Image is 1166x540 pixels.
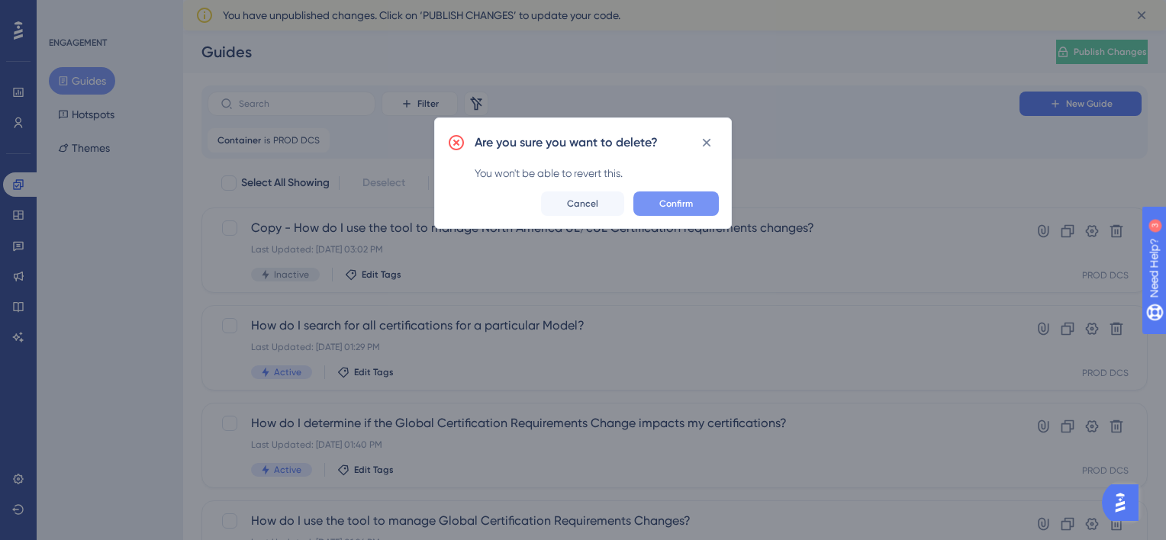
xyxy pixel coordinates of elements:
span: Cancel [567,198,598,210]
div: You won't be able to revert this. [475,164,719,182]
h2: Are you sure you want to delete? [475,133,658,152]
span: Confirm [659,198,693,210]
span: Need Help? [36,4,95,22]
iframe: UserGuiding AI Assistant Launcher [1102,480,1148,526]
div: 3 [106,8,111,20]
